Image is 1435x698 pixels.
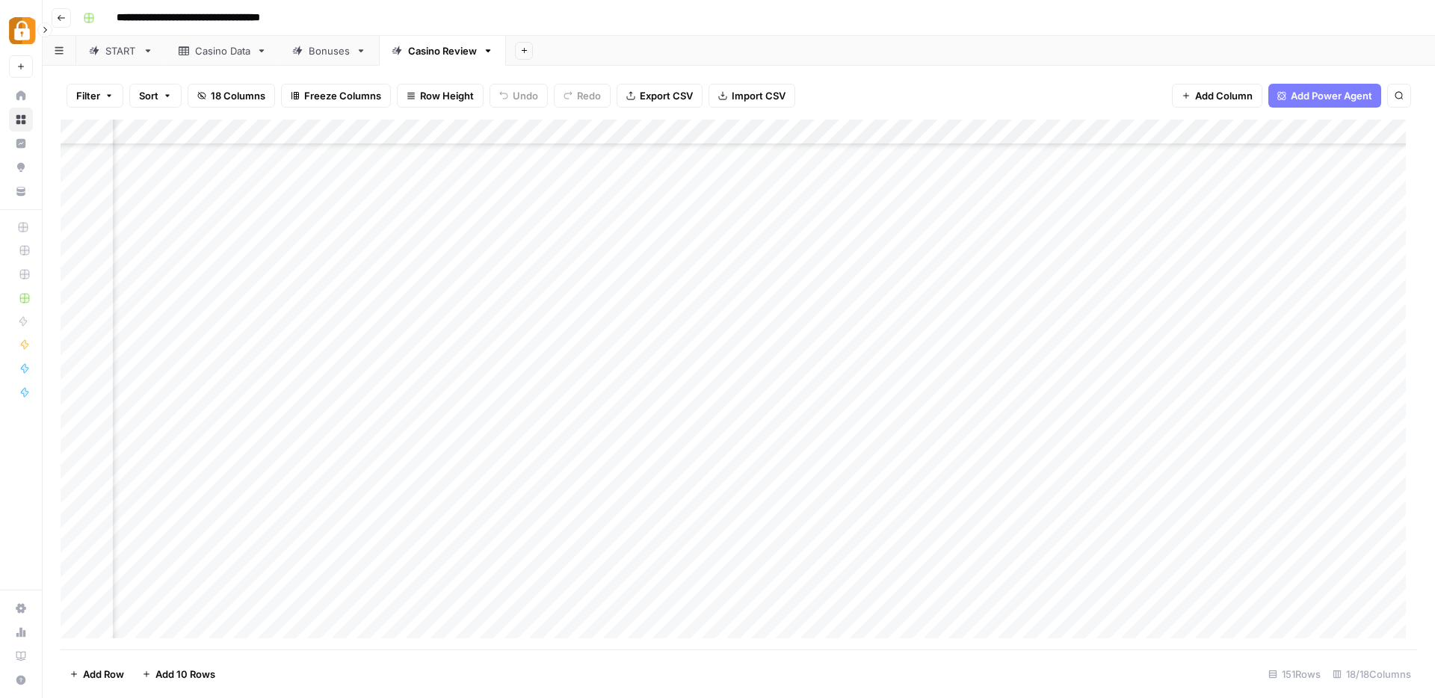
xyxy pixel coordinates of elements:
[732,88,786,103] span: Import CSV
[195,43,250,58] div: Casino Data
[490,84,548,108] button: Undo
[640,88,693,103] span: Export CSV
[9,17,36,44] img: Adzz Logo
[9,84,33,108] a: Home
[280,36,379,66] a: Bonuses
[9,155,33,179] a: Opportunities
[1262,662,1327,686] div: 151 Rows
[420,88,474,103] span: Row Height
[133,662,224,686] button: Add 10 Rows
[408,43,477,58] div: Casino Review
[67,84,123,108] button: Filter
[76,88,100,103] span: Filter
[617,84,703,108] button: Export CSV
[139,88,158,103] span: Sort
[61,662,133,686] button: Add Row
[554,84,611,108] button: Redo
[9,620,33,644] a: Usage
[9,132,33,155] a: Insights
[577,88,601,103] span: Redo
[709,84,795,108] button: Import CSV
[9,644,33,668] a: Learning Hub
[281,84,391,108] button: Freeze Columns
[1195,88,1253,103] span: Add Column
[1291,88,1372,103] span: Add Power Agent
[309,43,350,58] div: Bonuses
[211,88,265,103] span: 18 Columns
[129,84,182,108] button: Sort
[155,667,215,682] span: Add 10 Rows
[1327,662,1417,686] div: 18/18 Columns
[166,36,280,66] a: Casino Data
[397,84,484,108] button: Row Height
[9,596,33,620] a: Settings
[1268,84,1381,108] button: Add Power Agent
[9,179,33,203] a: Your Data
[379,36,506,66] a: Casino Review
[76,36,166,66] a: START
[1172,84,1262,108] button: Add Column
[9,108,33,132] a: Browse
[304,88,381,103] span: Freeze Columns
[83,667,124,682] span: Add Row
[9,668,33,692] button: Help + Support
[105,43,137,58] div: START
[188,84,275,108] button: 18 Columns
[513,88,538,103] span: Undo
[9,12,33,49] button: Workspace: Adzz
